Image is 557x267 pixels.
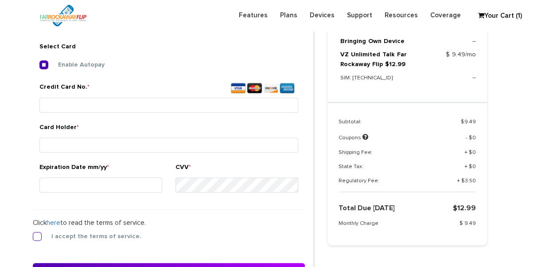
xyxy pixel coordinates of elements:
[47,220,60,226] a: here
[432,50,476,73] td: $ 9.49/mo
[432,73,476,91] td: --
[378,7,424,24] a: Resources
[39,123,79,136] label: Card Holder
[457,205,476,212] span: 12.99
[341,7,378,24] a: Support
[465,179,476,184] span: 3.50
[340,74,432,83] p: SIM: [TECHNICAL_ID]
[464,120,476,125] span: 9.49
[453,205,476,212] strong: $
[39,42,162,51] h4: Select Card
[340,39,405,45] a: Bringing Own Device
[340,52,407,68] a: VZ Unlimited Talk Far Rockaway Flip $12.99
[39,163,109,176] label: Expiration Date mm/yy
[472,136,476,141] span: 0
[339,220,436,235] td: Monthly Charge
[424,7,467,24] a: Coverage
[233,7,274,24] a: Features
[472,150,476,155] span: 0
[339,178,432,192] td: Regulatory Fee:
[472,165,476,170] span: 0
[432,164,476,178] td: + $
[274,7,304,24] a: Plans
[339,205,395,212] strong: Total Due [DATE]
[474,9,518,23] a: Your Cart (1)
[339,119,432,133] td: Subtotal:
[39,82,298,95] label: Credit Card No.
[45,61,105,69] label: Enable Autopay
[432,133,476,149] td: - $
[38,232,141,240] label: I accept the terms of service.
[228,82,298,96] img: visa-card-icon-10.jpg
[432,37,476,50] td: --
[175,163,191,176] label: CVV
[304,7,341,24] a: Devices
[432,119,476,133] td: $
[432,178,476,192] td: + $
[339,164,432,178] td: State Tax:
[432,149,476,163] td: + $
[339,133,432,149] td: Coupons
[436,220,475,235] td: $ 9.49
[339,149,432,163] td: Shipping Fee:
[33,220,146,226] span: Click to read the terms of service.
